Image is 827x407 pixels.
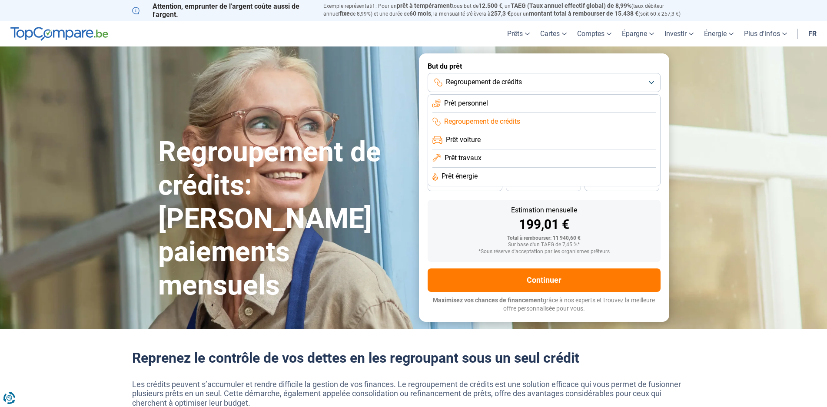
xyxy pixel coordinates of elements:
[529,10,638,17] span: montant total à rembourser de 15.438 €
[446,77,522,87] span: Regroupement de crédits
[572,21,617,46] a: Comptes
[409,10,431,17] span: 60 mois
[158,136,409,302] h1: Regroupement de crédits: [PERSON_NAME] paiements mensuels
[397,2,452,9] span: prêt à tempérament
[132,2,313,19] p: Attention, emprunter de l'argent coûte aussi de l'argent.
[132,350,695,366] h2: Reprenez le contrôle de vos dettes en les regroupant sous un seul crédit
[617,21,659,46] a: Épargne
[435,235,654,242] div: Total à rembourser: 11 940,60 €
[428,268,661,292] button: Continuer
[446,135,481,145] span: Prêt voiture
[659,21,699,46] a: Investir
[435,207,654,214] div: Estimation mensuelle
[435,242,654,248] div: Sur base d'un TAEG de 7,45 %*
[445,153,482,163] span: Prêt travaux
[612,182,631,187] span: 24 mois
[323,2,695,18] p: Exemple représentatif : Pour un tous but de , un (taux débiteur annuel de 8,99%) et une durée de ...
[803,21,822,46] a: fr
[433,297,543,304] span: Maximisez vos chances de financement
[428,62,661,70] label: But du prêt
[511,2,631,9] span: TAEG (Taux annuel effectif global) de 8,99%
[444,99,488,108] span: Prêt personnel
[535,21,572,46] a: Cartes
[699,21,739,46] a: Énergie
[534,182,553,187] span: 30 mois
[739,21,792,46] a: Plus d'infos
[435,249,654,255] div: *Sous réserve d'acceptation par les organismes prêteurs
[491,10,511,17] span: 257,3 €
[502,21,535,46] a: Prêts
[428,73,661,92] button: Regroupement de crédits
[442,172,478,181] span: Prêt énergie
[10,27,108,41] img: TopCompare
[455,182,475,187] span: 36 mois
[435,218,654,231] div: 199,01 €
[428,296,661,313] p: grâce à nos experts et trouvez la meilleure offre personnalisée pour vous.
[444,117,520,126] span: Regroupement de crédits
[478,2,502,9] span: 12.500 €
[339,10,350,17] span: fixe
